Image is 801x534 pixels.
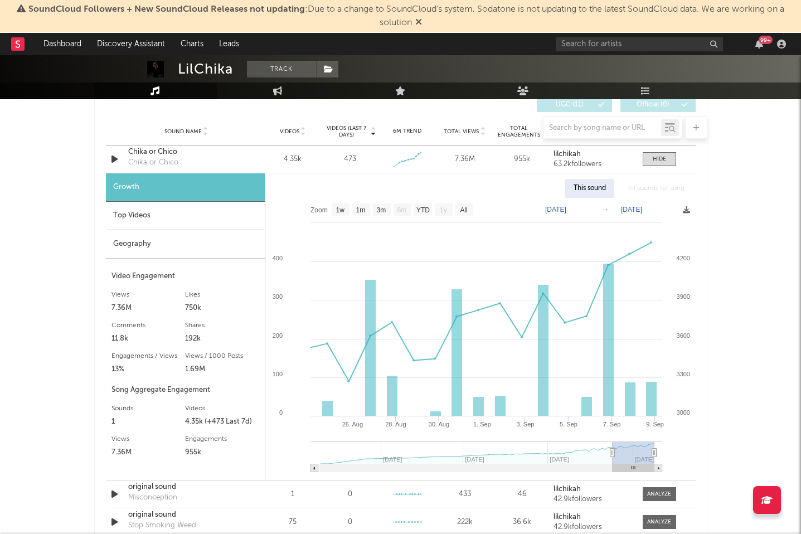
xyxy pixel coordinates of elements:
[111,446,186,459] div: 7.36M
[111,288,186,302] div: Views
[111,402,186,415] div: Sounds
[178,61,233,77] div: LilChika
[111,415,186,429] div: 1
[128,509,245,521] a: original sound
[28,5,305,14] span: SoundCloud Followers + New SoundCloud Releases not updating
[440,206,447,214] text: 1y
[428,421,449,428] text: 30. Aug
[211,33,247,55] a: Leads
[173,33,211,55] a: Charts
[628,101,679,108] span: Official ( 0 )
[279,409,282,416] text: 0
[111,363,186,376] div: 13%
[185,302,259,315] div: 750k
[676,293,690,300] text: 3900
[267,517,319,528] div: 75
[602,206,609,213] text: →
[554,496,631,503] div: 42.9k followers
[272,293,282,300] text: 300
[554,486,631,493] a: lilchikah
[376,206,386,214] text: 3m
[676,255,690,261] text: 4200
[185,319,259,332] div: Shares
[676,371,690,377] text: 3300
[348,489,352,500] div: 0
[460,206,467,214] text: All
[310,206,328,214] text: Zoom
[397,206,406,214] text: 6m
[356,206,365,214] text: 1m
[676,332,690,339] text: 3600
[185,415,259,429] div: 4.35k (+473 Last 7d)
[385,421,406,428] text: 28. Aug
[554,486,581,493] strong: lilchikah
[185,446,259,459] div: 955k
[185,332,259,346] div: 192k
[554,513,631,521] a: lilchikah
[128,492,177,503] div: Misconception
[106,202,265,230] div: Top Videos
[348,517,352,528] div: 0
[759,36,773,44] div: 99 +
[128,147,245,158] a: Chika or Chico
[543,124,661,133] input: Search by song name or URL
[111,319,186,332] div: Comments
[128,482,245,493] a: original sound
[111,349,186,363] div: Engagements / Views
[128,157,178,168] div: Chika or Chico
[111,302,186,315] div: 7.36M
[439,154,491,165] div: 7.36M
[344,154,356,165] div: 473
[646,421,664,428] text: 9. Sep
[272,255,282,261] text: 400
[89,33,173,55] a: Discovery Assistant
[106,230,265,259] div: Geography
[473,421,491,428] text: 1. Sep
[185,402,259,415] div: Videos
[106,173,265,202] div: Growth
[185,349,259,363] div: Views / 1000 Posts
[620,179,693,198] div: All sounds for song
[496,489,548,500] div: 46
[560,421,577,428] text: 5. Sep
[537,98,612,112] button: UGC(11)
[496,517,548,528] div: 36.6k
[554,151,581,158] strong: lilchikah
[28,5,784,27] span: : Due to a change to SoundCloud's system, Sodatone is not updating to the latest SoundCloud data....
[128,520,196,531] div: Stop Smoking Weed
[439,517,491,528] div: 222k
[556,37,723,51] input: Search for artists
[620,98,696,112] button: Official(0)
[554,513,581,521] strong: lilchikah
[416,206,429,214] text: YTD
[676,409,690,416] text: 3000
[267,489,319,500] div: 1
[185,433,259,446] div: Engagements
[554,161,631,168] div: 63.2k followers
[267,154,319,165] div: 4.35k
[111,332,186,346] div: 11.8k
[565,179,614,198] div: This sound
[621,206,642,213] text: [DATE]
[111,433,186,446] div: Views
[755,40,763,48] button: 99+
[111,270,259,283] div: Video Engagement
[516,421,534,428] text: 3. Sep
[247,61,317,77] button: Track
[439,489,491,500] div: 433
[36,33,89,55] a: Dashboard
[185,288,259,302] div: Likes
[342,421,362,428] text: 26. Aug
[554,523,631,531] div: 42.9k followers
[272,332,282,339] text: 200
[496,154,548,165] div: 955k
[336,206,344,214] text: 1w
[554,151,631,158] a: lilchikah
[272,371,282,377] text: 100
[544,101,595,108] span: UGC ( 11 )
[603,421,620,428] text: 7. Sep
[111,383,259,397] div: Song Aggregate Engagement
[415,18,422,27] span: Dismiss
